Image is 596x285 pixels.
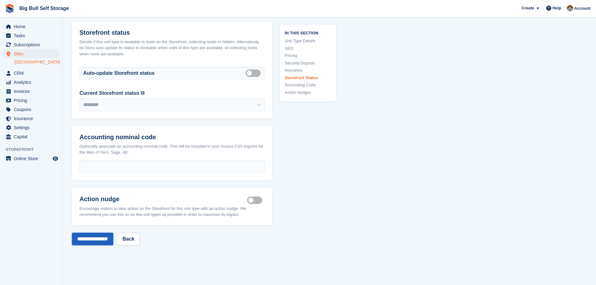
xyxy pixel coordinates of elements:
a: menu [3,31,59,40]
a: menu [3,132,59,141]
a: Security Deposit [285,60,331,66]
span: Create [522,5,534,11]
a: menu [3,105,59,114]
span: Tasks [14,31,51,40]
span: Pricing [14,96,51,105]
div: Optionally associate an accounting nominal code. This will be included in your invoice CSV export... [79,143,265,155]
span: Account [574,5,590,12]
label: Auto-update Storefront status [83,69,155,77]
a: [GEOGRAPHIC_DATA] [14,59,59,65]
a: Preview store [52,155,59,162]
div: Decide if this unit type is available to book on the Storefront, collecting leads or hidden. Alte... [79,39,265,57]
h2: Storefront status [79,29,265,36]
span: Settings [14,123,51,132]
a: Big Bull Self Storage [17,3,71,13]
span: Help [553,5,561,11]
a: menu [3,49,59,58]
span: CRM [14,69,51,78]
span: Sites [14,49,51,58]
a: menu [3,154,59,163]
a: menu [3,87,59,96]
a: menu [3,78,59,87]
a: Accounting Code [285,82,331,88]
span: Subscriptions [14,40,51,49]
div: Encourage visitors to take action on the Storefront for this unit type with an action nudge. We r... [79,206,265,218]
span: Storefront [6,146,62,153]
label: Is active [247,200,265,201]
img: icon-info-grey-7440780725fd019a000dd9b08b2336e03edf1995a4989e88bcd33f0948082b44.svg [141,91,145,95]
a: menu [3,123,59,132]
span: Capital [14,132,51,141]
a: Unit Type Details [285,38,331,44]
img: stora-icon-8386f47178a22dfd0bd8f6a31ec36ba5ce8667c1dd55bd0f319d3a0aa187defe.svg [5,4,14,13]
label: Current Storefront status [79,89,139,97]
h2: Accounting nominal code [79,134,265,141]
img: Mike Llewellen Palmer [567,5,573,11]
a: menu [3,69,59,78]
a: menu [3,40,59,49]
a: menu [3,96,59,105]
span: Online Store [14,154,51,163]
a: Pricing [285,53,331,59]
a: Action Nudges [285,89,331,95]
a: menu [3,22,59,31]
a: Insurance [285,67,331,74]
span: Analytics [14,78,51,87]
span: Home [14,22,51,31]
span: Insurance [14,114,51,123]
span: Coupons [14,105,51,114]
span: Invoices [14,87,51,96]
a: Back [117,233,140,245]
a: menu [3,114,59,123]
a: Storefront Status [285,74,331,81]
h2: Action nudge [79,196,247,203]
a: SEO [285,45,331,51]
span: In this section [285,29,331,35]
